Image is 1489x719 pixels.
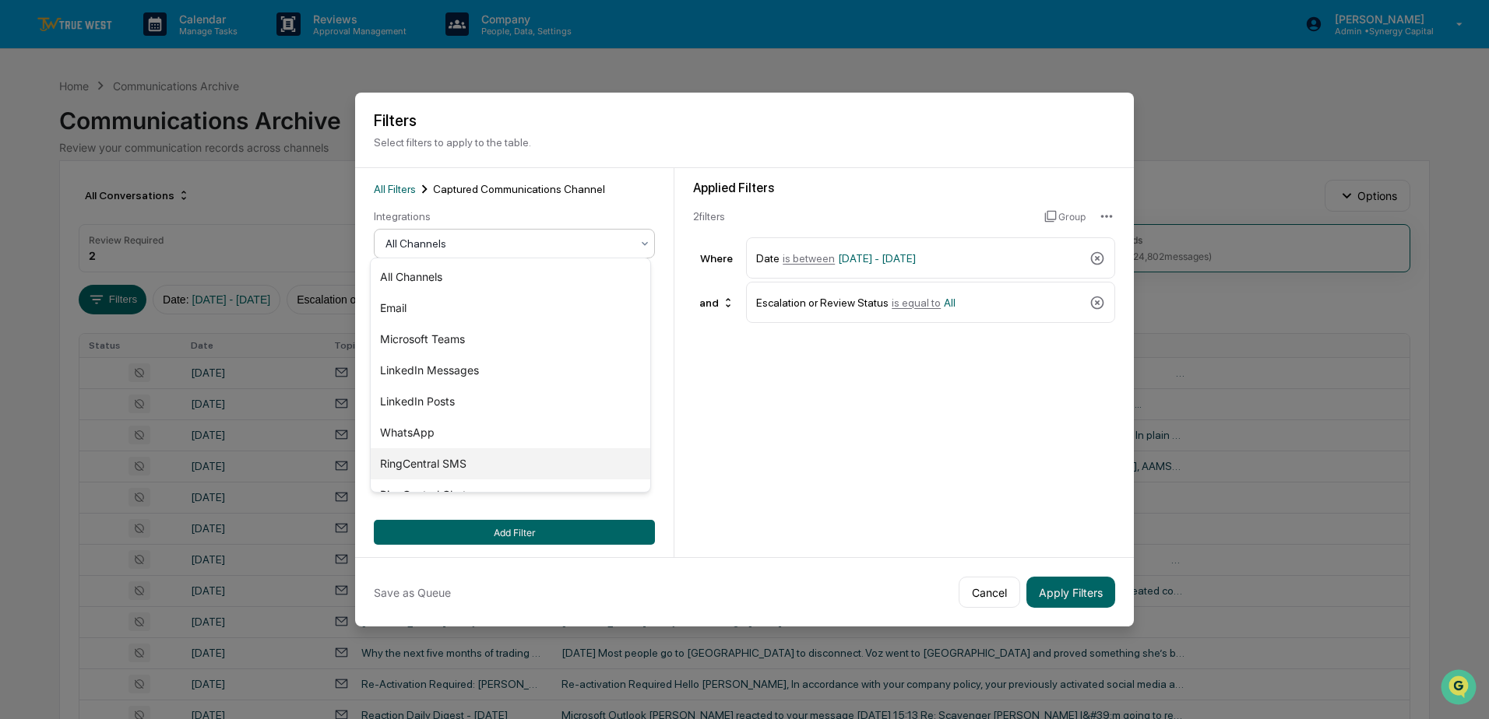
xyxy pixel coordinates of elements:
button: Start new chat [265,124,283,142]
div: Email [371,293,650,324]
div: Where [693,252,740,265]
div: WhatsApp [371,417,650,448]
div: Microsoft Teams [371,324,650,355]
iframe: Open customer support [1439,668,1481,710]
div: Date [756,244,1083,272]
span: Data Lookup [31,226,98,241]
div: Integrations [374,210,655,223]
button: Cancel [959,577,1020,608]
span: Captured Communications Channel [433,183,605,195]
div: 2 filter s [693,210,1032,223]
a: 🔎Data Lookup [9,219,104,247]
div: Start new chat [53,119,255,135]
p: How can we help? [16,33,283,58]
h2: Filters [374,111,1115,130]
span: Attestations [128,196,193,212]
div: RingCentral Chat [371,479,650,510]
div: 🔎 [16,227,28,240]
span: is equal to [892,296,941,309]
span: Pylon [155,264,188,275]
span: All [944,296,956,309]
span: Preclearance [31,196,100,212]
div: LinkedIn Posts [371,386,650,417]
img: 1746055101610-c473b297-6a78-478c-a979-82029cc54cd1 [16,119,44,147]
div: 🖐️ [16,198,28,210]
span: [DATE] - [DATE] [838,252,916,265]
a: Powered byPylon [110,263,188,275]
div: Escalation or Review Status [756,289,1083,316]
div: We're available if you need us! [53,135,197,147]
span: is between [783,252,835,265]
div: LinkedIn Messages [371,355,650,386]
a: 🖐️Preclearance [9,190,107,218]
div: and [693,290,741,315]
div: 🗄️ [113,198,125,210]
div: Applied Filters [693,181,1115,195]
button: Save as Queue [374,577,451,608]
a: 🗄️Attestations [107,190,199,218]
div: All Channels [371,261,650,293]
button: Group [1044,204,1086,229]
p: Select filters to apply to the table. [374,136,1115,149]
button: Apply Filters [1026,577,1115,608]
div: RingCentral SMS [371,448,650,479]
button: Add Filter [374,520,655,545]
span: All Filters [374,183,416,195]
